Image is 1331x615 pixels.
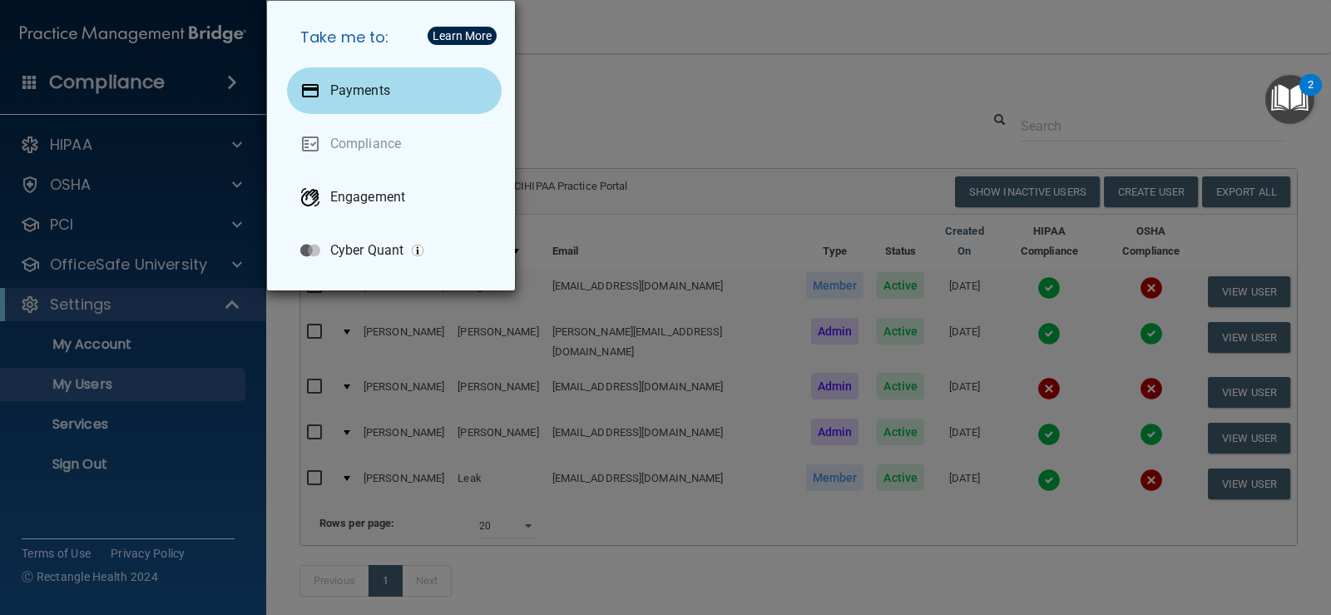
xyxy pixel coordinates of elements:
[433,30,492,42] div: Learn More
[1265,75,1314,124] button: Open Resource Center, 2 new notifications
[428,27,497,45] button: Learn More
[287,67,502,114] a: Payments
[1043,498,1311,564] iframe: Drift Widget Chat Controller
[287,14,502,61] h5: Take me to:
[330,189,405,206] p: Engagement
[1308,85,1314,107] div: 2
[287,121,502,167] a: Compliance
[330,242,403,259] p: Cyber Quant
[330,82,390,99] p: Payments
[287,227,502,274] a: Cyber Quant
[287,174,502,221] a: Engagement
